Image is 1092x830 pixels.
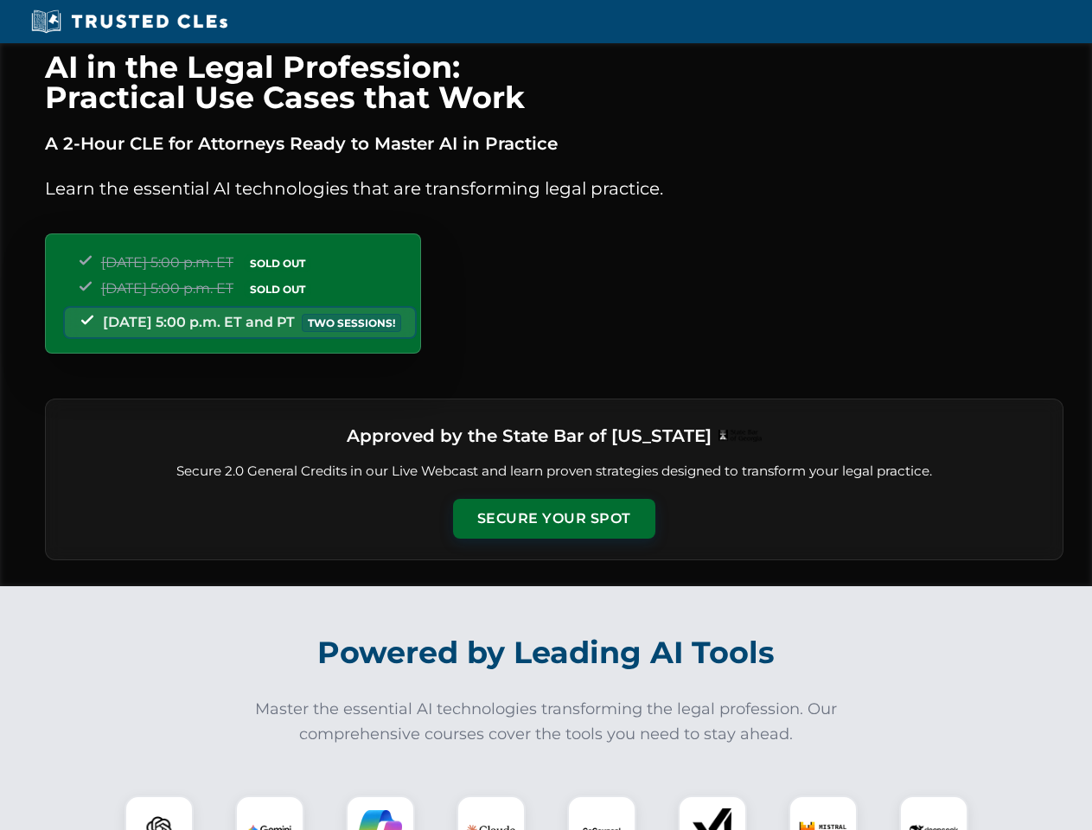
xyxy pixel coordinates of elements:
[45,52,1063,112] h1: AI in the Legal Profession: Practical Use Cases that Work
[45,175,1063,202] p: Learn the essential AI technologies that are transforming legal practice.
[718,430,762,442] img: Logo
[101,280,233,297] span: [DATE] 5:00 p.m. ET
[244,254,311,272] span: SOLD OUT
[347,420,712,451] h3: Approved by the State Bar of [US_STATE]
[45,130,1063,157] p: A 2-Hour CLE for Attorneys Ready to Master AI in Practice
[67,622,1025,683] h2: Powered by Leading AI Tools
[453,499,655,539] button: Secure Your Spot
[26,9,233,35] img: Trusted CLEs
[244,697,849,747] p: Master the essential AI technologies transforming the legal profession. Our comprehensive courses...
[244,280,311,298] span: SOLD OUT
[67,462,1042,482] p: Secure 2.0 General Credits in our Live Webcast and learn proven strategies designed to transform ...
[101,254,233,271] span: [DATE] 5:00 p.m. ET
